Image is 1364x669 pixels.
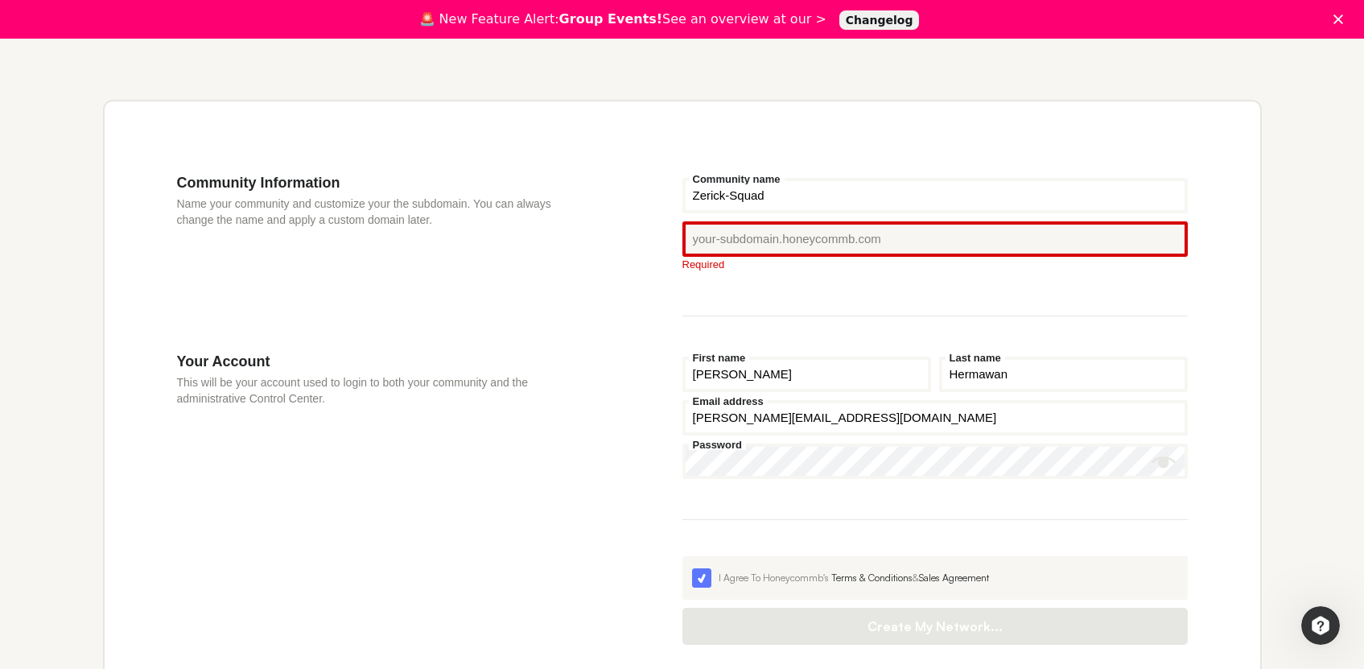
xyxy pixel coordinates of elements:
[1333,14,1350,24] div: Close
[1301,606,1340,645] iframe: Intercom live chat
[946,353,1005,363] label: Last name
[1152,450,1176,474] button: Show password
[559,11,663,27] b: Group Events!
[839,10,920,30] a: Changelog
[177,174,586,192] h3: Community Information
[682,608,1188,645] button: Create My Network...
[682,221,1188,257] input: your-subdomain.honeycommb.com
[682,357,931,392] input: First name
[719,571,1178,585] div: I Agree To Honeycommb's &
[689,174,785,184] label: Community name
[831,572,913,584] a: Terms & Conditions
[177,196,586,228] p: Name your community and customize your the subdomain. You can always change the name and apply a ...
[689,396,768,407] label: Email address
[689,353,750,363] label: First name
[682,400,1188,436] input: Email address
[698,618,1172,634] span: Create My Network...
[689,440,746,450] label: Password
[419,11,826,27] div: 🚨 New Feature Alert: See an overview at our >
[939,357,1188,392] input: Last name
[919,572,989,584] a: Sales Agreement
[682,178,1188,213] input: Community name
[682,259,1188,270] div: Required
[177,353,586,370] h3: Your Account
[177,374,586,407] p: This will be your account used to login to both your community and the administrative Control Cen...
